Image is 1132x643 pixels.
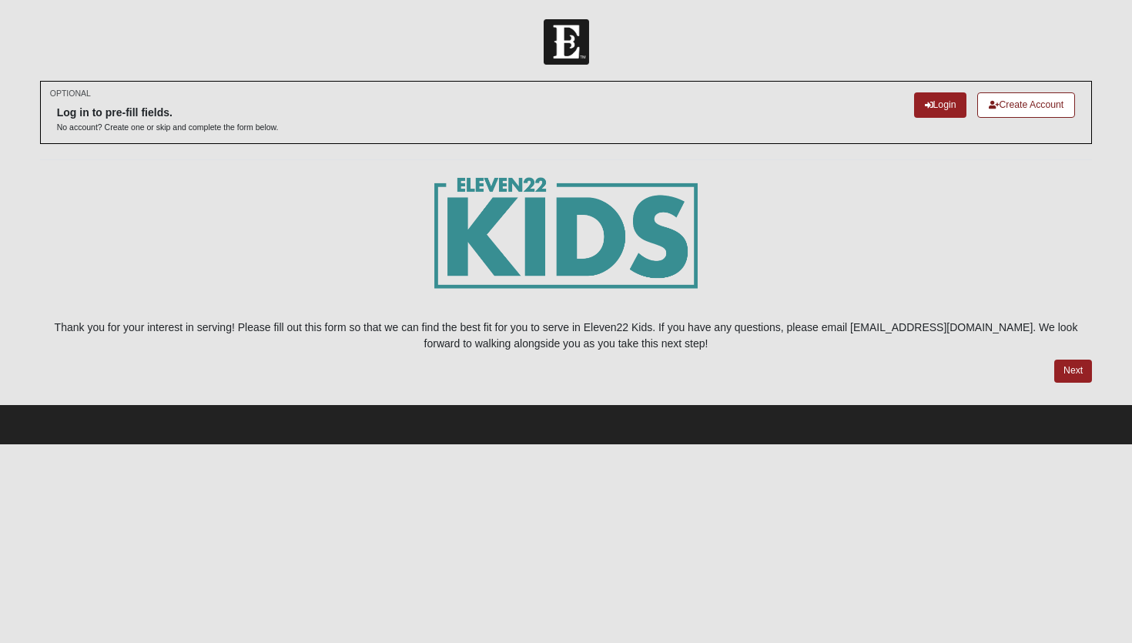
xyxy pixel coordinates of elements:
[57,106,279,119] h6: Log in to pre-fill fields.
[914,92,967,118] a: Login
[434,176,698,312] img: E22_kids_logogrn-01.png
[544,19,589,65] img: Church of Eleven22 Logo
[55,321,1078,350] span: Thank you for your interest in serving! Please fill out this form so that we can find the best fi...
[977,92,1075,118] a: Create Account
[57,122,279,133] p: No account? Create one or skip and complete the form below.
[1054,360,1092,382] a: Next
[50,88,91,99] small: OPTIONAL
